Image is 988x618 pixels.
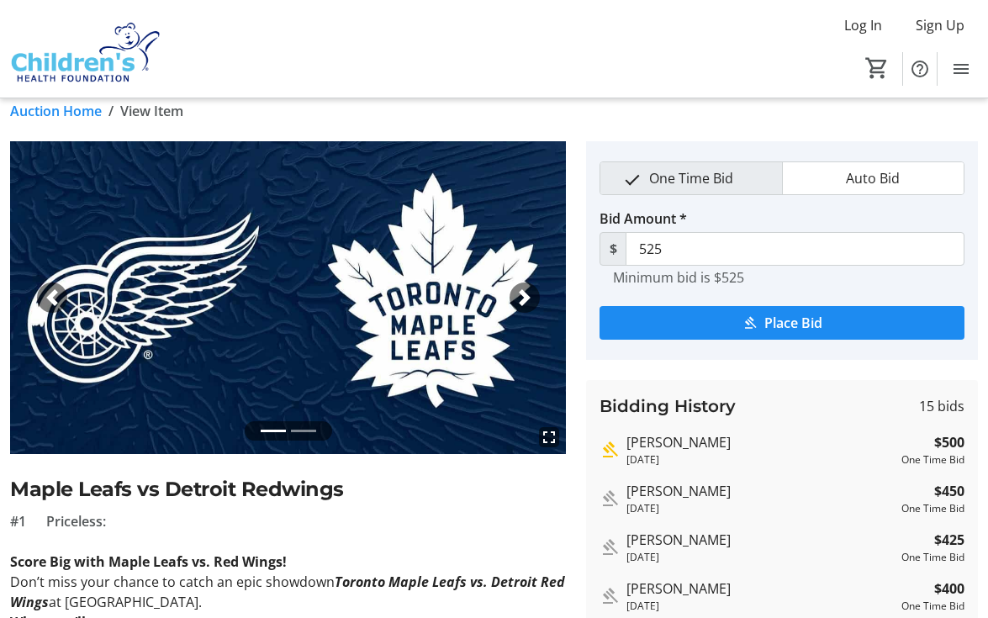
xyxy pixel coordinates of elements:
strong: Score Big with Maple Leafs vs. Red Wings! [10,552,287,571]
span: Log In [844,15,882,35]
span: #1 [10,511,26,531]
mat-icon: Outbid [600,586,620,606]
strong: $450 [934,481,964,501]
label: Bid Amount * [600,209,687,229]
div: [PERSON_NAME] [626,481,895,501]
span: Auto Bid [836,162,910,194]
button: Menu [944,52,978,86]
div: [PERSON_NAME] [626,530,895,550]
div: [DATE] [626,452,895,467]
div: [DATE] [626,501,895,516]
div: One Time Bid [901,599,964,614]
button: Cart [862,53,892,83]
strong: $425 [934,530,964,550]
mat-icon: Highest bid [600,440,620,460]
p: Don’t miss your chance to catch an epic showdown at [GEOGRAPHIC_DATA]. [10,572,566,612]
mat-icon: Outbid [600,489,620,509]
button: Help [903,52,937,86]
span: Sign Up [916,15,964,35]
strong: $500 [934,432,964,452]
tr-hint: Minimum bid is $525 [613,269,744,286]
div: [DATE] [626,550,895,565]
button: Log In [831,12,896,39]
span: / [108,101,114,121]
strong: $400 [934,578,964,599]
h2: Maple Leafs vs Detroit Redwings [10,474,566,504]
img: Image [10,141,566,454]
div: One Time Bid [901,501,964,516]
div: [PERSON_NAME] [626,432,895,452]
em: Toronto Maple Leafs vs. Detroit Red Wings [10,573,565,611]
mat-icon: fullscreen [539,427,559,447]
div: [PERSON_NAME] [626,578,895,599]
span: Priceless: [46,511,106,531]
img: Children's Health Foundation's Logo [10,7,160,91]
span: 15 bids [919,396,964,416]
div: [DATE] [626,599,895,614]
span: $ [600,232,626,266]
div: One Time Bid [901,452,964,467]
button: Sign Up [902,12,978,39]
h3: Bidding History [600,394,736,419]
mat-icon: Outbid [600,537,620,557]
span: View Item [120,101,183,121]
span: Place Bid [764,313,822,333]
button: Place Bid [600,306,964,340]
a: Auction Home [10,101,102,121]
div: One Time Bid [901,550,964,565]
span: One Time Bid [639,162,743,194]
